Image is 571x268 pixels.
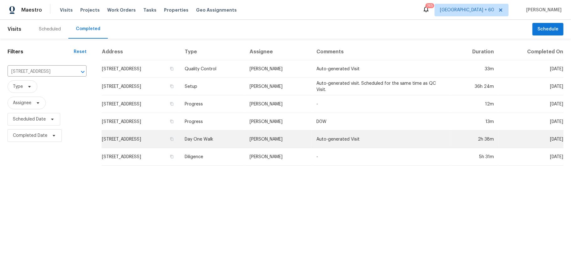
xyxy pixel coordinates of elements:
span: [PERSON_NAME] [524,7,562,13]
td: [STREET_ADDRESS] [102,148,180,166]
button: Copy Address [169,119,175,124]
span: Type [13,83,23,90]
input: Search for an address... [8,67,69,77]
th: Completed On [499,44,563,60]
td: [DATE] [499,131,563,148]
span: [GEOGRAPHIC_DATA] + 60 [440,7,494,13]
td: [STREET_ADDRESS] [102,131,180,148]
td: [STREET_ADDRESS] [102,95,180,113]
button: Copy Address [169,154,175,159]
td: [PERSON_NAME] [245,113,311,131]
span: Geo Assignments [196,7,237,13]
td: - [311,95,450,113]
span: Work Orders [107,7,136,13]
td: [STREET_ADDRESS] [102,60,180,78]
h1: Filters [8,49,74,55]
td: Quality Control [180,60,245,78]
td: Auto-generated visit. Scheduled for the same time as QC Visit. [311,78,450,95]
td: - [311,148,450,166]
td: [DATE] [499,148,563,166]
div: Completed [76,26,100,32]
span: Visits [8,22,21,36]
div: Scheduled [39,26,61,32]
td: 12m [450,95,499,113]
span: Scheduled Date [13,116,46,122]
th: Address [102,44,180,60]
button: Copy Address [169,101,175,107]
button: Open [78,67,87,76]
td: [PERSON_NAME] [245,95,311,113]
td: Diligence [180,148,245,166]
td: [DATE] [499,78,563,95]
th: Comments [311,44,450,60]
td: 2h 38m [450,131,499,148]
td: [DATE] [499,60,563,78]
td: Setup [180,78,245,95]
span: Schedule [537,25,558,33]
button: Schedule [532,23,563,36]
td: [STREET_ADDRESS] [102,113,180,131]
td: 36h 24m [450,78,499,95]
td: 13m [450,113,499,131]
th: Type [180,44,245,60]
button: Copy Address [169,136,175,142]
td: [PERSON_NAME] [245,148,311,166]
td: 33m [450,60,499,78]
td: [PERSON_NAME] [245,131,311,148]
div: 745 [427,3,433,9]
th: Assignee [245,44,311,60]
th: Duration [450,44,499,60]
td: D0W [311,113,450,131]
button: Copy Address [169,66,175,72]
td: 5h 31m [450,148,499,166]
td: [PERSON_NAME] [245,60,311,78]
span: Tasks [143,8,156,12]
td: Progress [180,113,245,131]
span: Projects [80,7,100,13]
td: [PERSON_NAME] [245,78,311,95]
span: Properties [164,7,188,13]
td: Day One Walk [180,131,245,148]
td: Auto-generated Visit [311,131,450,148]
td: Auto-generated Visit [311,60,450,78]
td: Progress [180,95,245,113]
span: Completed Date [13,132,47,139]
td: [DATE] [499,95,563,113]
td: [STREET_ADDRESS] [102,78,180,95]
span: Visits [60,7,73,13]
span: Assignee [13,100,31,106]
span: Maestro [21,7,42,13]
div: Reset [74,49,87,55]
td: [DATE] [499,113,563,131]
button: Copy Address [169,83,175,89]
